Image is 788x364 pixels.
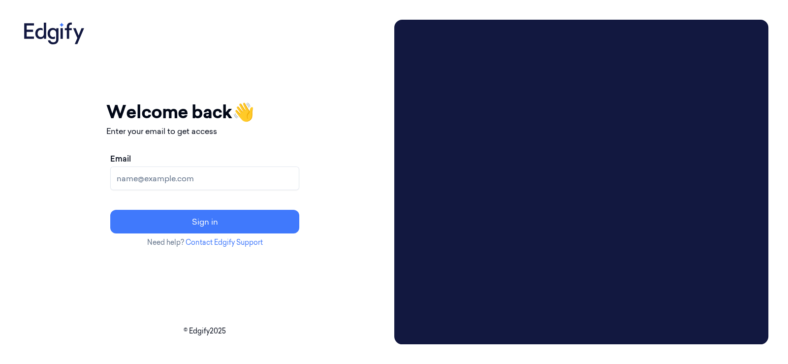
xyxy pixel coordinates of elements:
h1: Welcome back 👋 [106,99,303,125]
button: Sign in [110,210,299,233]
input: name@example.com [110,166,299,190]
p: Need help? [106,237,303,248]
p: Enter your email to get access [106,125,303,137]
a: Contact Edgify Support [186,238,263,247]
p: © Edgify 2025 [20,326,390,336]
label: Email [110,153,131,165]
